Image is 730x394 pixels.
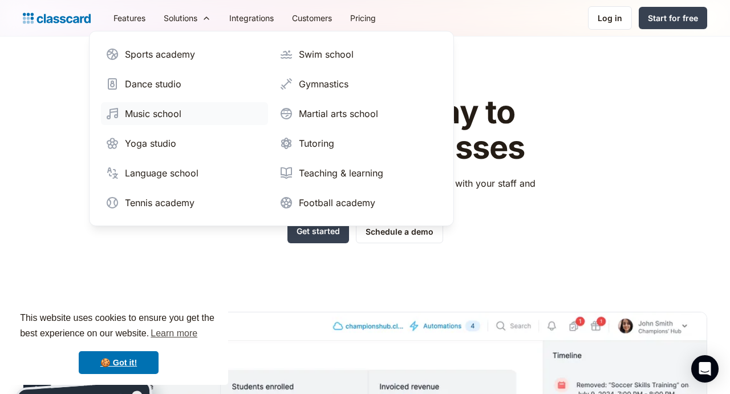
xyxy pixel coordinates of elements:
div: cookieconsent [9,300,228,385]
a: Football academy [275,191,442,214]
a: Schedule a demo [356,220,443,243]
div: Solutions [155,5,220,31]
a: Sports academy [101,43,268,66]
div: Tennis academy [125,196,194,210]
a: Dance studio [101,73,268,95]
a: Start for free [639,7,707,29]
div: Teaching & learning [299,166,383,180]
a: dismiss cookie message [79,351,159,374]
a: Martial arts school [275,102,442,125]
a: home [23,10,91,26]
div: Language school [125,166,198,180]
a: Yoga studio [101,132,268,155]
a: Customers [283,5,341,31]
div: Solutions [164,12,197,24]
div: Start for free [648,12,698,24]
div: Gymnastics [299,77,348,91]
a: Swim school [275,43,442,66]
div: Swim school [299,47,354,61]
a: Get started [287,220,349,243]
a: Music school [101,102,268,125]
a: Tennis academy [101,191,268,214]
a: Log in [588,6,632,30]
div: Sports academy [125,47,195,61]
span: This website uses cookies to ensure you get the best experience on our website. [20,311,217,342]
div: Tutoring [299,136,334,150]
div: Log in [598,12,622,24]
a: Features [104,5,155,31]
a: Language school [101,162,268,184]
div: Dance studio [125,77,181,91]
a: Integrations [220,5,283,31]
a: Gymnastics [275,73,442,95]
div: Yoga studio [125,136,176,150]
a: learn more about cookies [149,325,199,342]
div: Music school [125,107,181,120]
div: Martial arts school [299,107,378,120]
div: Open Intercom Messenger [691,355,719,383]
a: Pricing [341,5,385,31]
a: Teaching & learning [275,162,442,184]
a: Tutoring [275,132,442,155]
div: Football academy [299,196,375,210]
nav: Solutions [89,31,454,226]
